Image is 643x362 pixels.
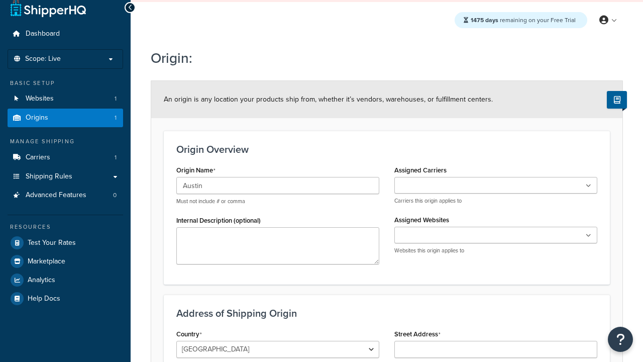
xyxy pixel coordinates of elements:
span: Carriers [26,153,50,162]
div: Resources [8,223,123,231]
label: Assigned Carriers [394,166,447,174]
span: Dashboard [26,30,60,38]
a: Carriers1 [8,148,123,167]
span: Shipping Rules [26,172,72,181]
span: remaining on your Free Trial [471,16,576,25]
button: Open Resource Center [608,327,633,352]
span: Marketplace [28,257,65,266]
label: Street Address [394,330,441,338]
a: Help Docs [8,290,123,308]
li: Origins [8,109,123,127]
a: Websites1 [8,89,123,108]
li: Websites [8,89,123,108]
label: Origin Name [176,166,216,174]
h1: Origin: [151,48,610,68]
li: Carriers [8,148,123,167]
li: Advanced Features [8,186,123,205]
span: Scope: Live [25,55,61,63]
span: 1 [115,153,117,162]
label: Assigned Websites [394,216,449,224]
span: Advanced Features [26,191,86,200]
span: 1 [115,95,117,103]
p: Carriers this origin applies to [394,197,597,205]
label: Country [176,330,202,338]
label: Internal Description (optional) [176,217,261,224]
span: 1 [115,114,117,122]
a: Analytics [8,271,123,289]
span: Origins [26,114,48,122]
a: Marketplace [8,252,123,270]
span: Test Your Rates [28,239,76,247]
h3: Address of Shipping Origin [176,308,597,319]
div: Basic Setup [8,79,123,87]
span: An origin is any location your products ship from, whether it’s vendors, warehouses, or fulfillme... [164,94,493,105]
h3: Origin Overview [176,144,597,155]
span: Websites [26,95,54,103]
a: Origins1 [8,109,123,127]
span: 0 [113,191,117,200]
a: Dashboard [8,25,123,43]
span: Help Docs [28,295,60,303]
a: Advanced Features0 [8,186,123,205]
p: Must not include # or comma [176,198,379,205]
p: Websites this origin applies to [394,247,597,254]
span: Analytics [28,276,55,285]
a: Test Your Rates [8,234,123,252]
strong: 1475 days [471,16,498,25]
button: Show Help Docs [607,91,627,109]
a: Shipping Rules [8,167,123,186]
div: Manage Shipping [8,137,123,146]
